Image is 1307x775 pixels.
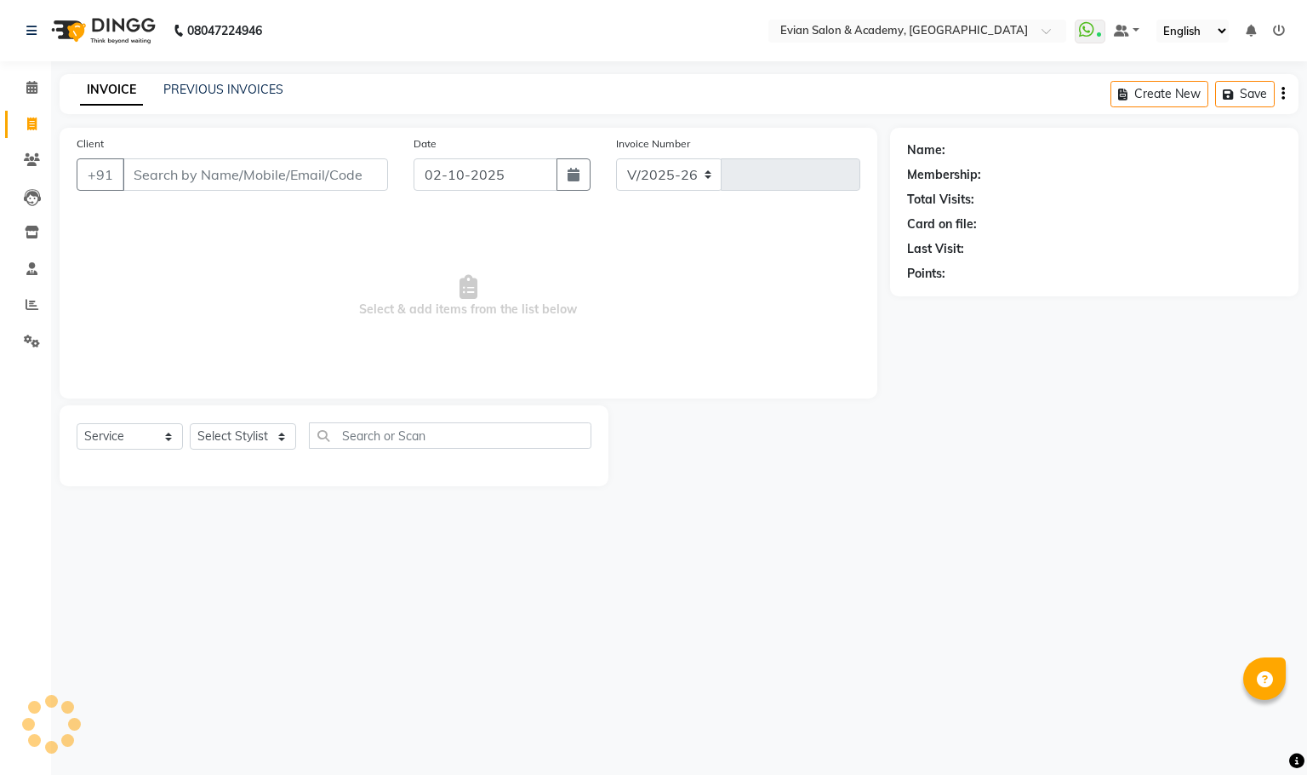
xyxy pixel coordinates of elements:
[616,136,690,152] label: Invoice Number
[907,265,945,283] div: Points:
[907,191,974,209] div: Total Visits:
[123,158,388,191] input: Search by Name/Mobile/Email/Code
[187,7,262,55] b: 08047224946
[907,240,964,258] div: Last Visit:
[907,166,981,184] div: Membership:
[414,136,437,152] label: Date
[77,136,104,152] label: Client
[77,211,860,382] span: Select & add items from the list below
[1215,81,1275,107] button: Save
[907,141,945,159] div: Name:
[1110,81,1208,107] button: Create New
[80,75,143,106] a: INVOICE
[163,82,283,97] a: PREVIOUS INVOICES
[43,7,160,55] img: logo
[907,215,977,233] div: Card on file:
[309,422,591,449] input: Search or Scan
[77,158,124,191] button: +91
